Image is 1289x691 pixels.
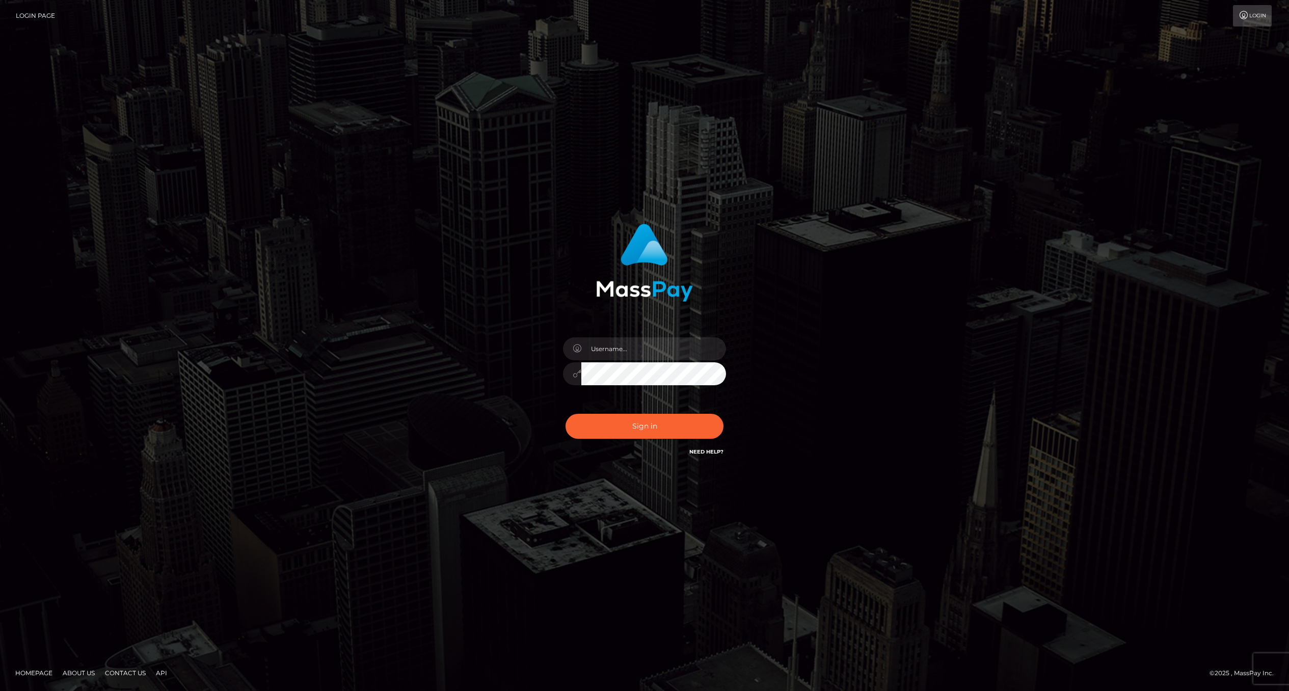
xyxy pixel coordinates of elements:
input: Username... [581,337,726,360]
a: Login [1233,5,1272,26]
a: Login Page [16,5,55,26]
a: About Us [59,665,99,681]
a: API [152,665,171,681]
button: Sign in [566,414,723,439]
a: Need Help? [689,448,723,455]
a: Homepage [11,665,57,681]
a: Contact Us [101,665,150,681]
div: © 2025 , MassPay Inc. [1210,668,1281,679]
img: MassPay Login [596,224,693,302]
